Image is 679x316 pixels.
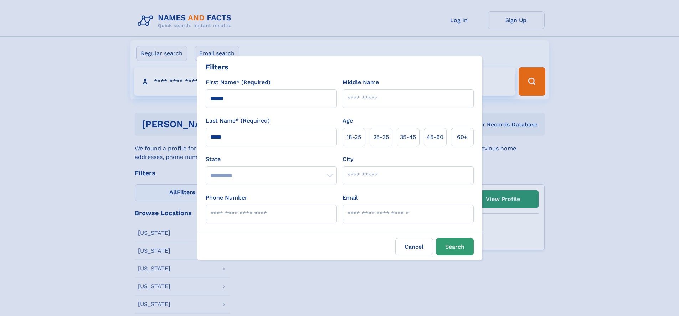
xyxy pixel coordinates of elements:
span: 60+ [457,133,468,141]
label: Phone Number [206,193,247,202]
span: 18‑25 [346,133,361,141]
label: State [206,155,337,164]
label: Last Name* (Required) [206,116,270,125]
label: Age [343,116,353,125]
label: Middle Name [343,78,379,87]
label: City [343,155,353,164]
span: 25‑35 [373,133,389,141]
label: Cancel [395,238,433,255]
span: 35‑45 [400,133,416,141]
label: Email [343,193,358,202]
div: Filters [206,62,228,72]
label: First Name* (Required) [206,78,271,87]
button: Search [436,238,474,255]
span: 45‑60 [427,133,443,141]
